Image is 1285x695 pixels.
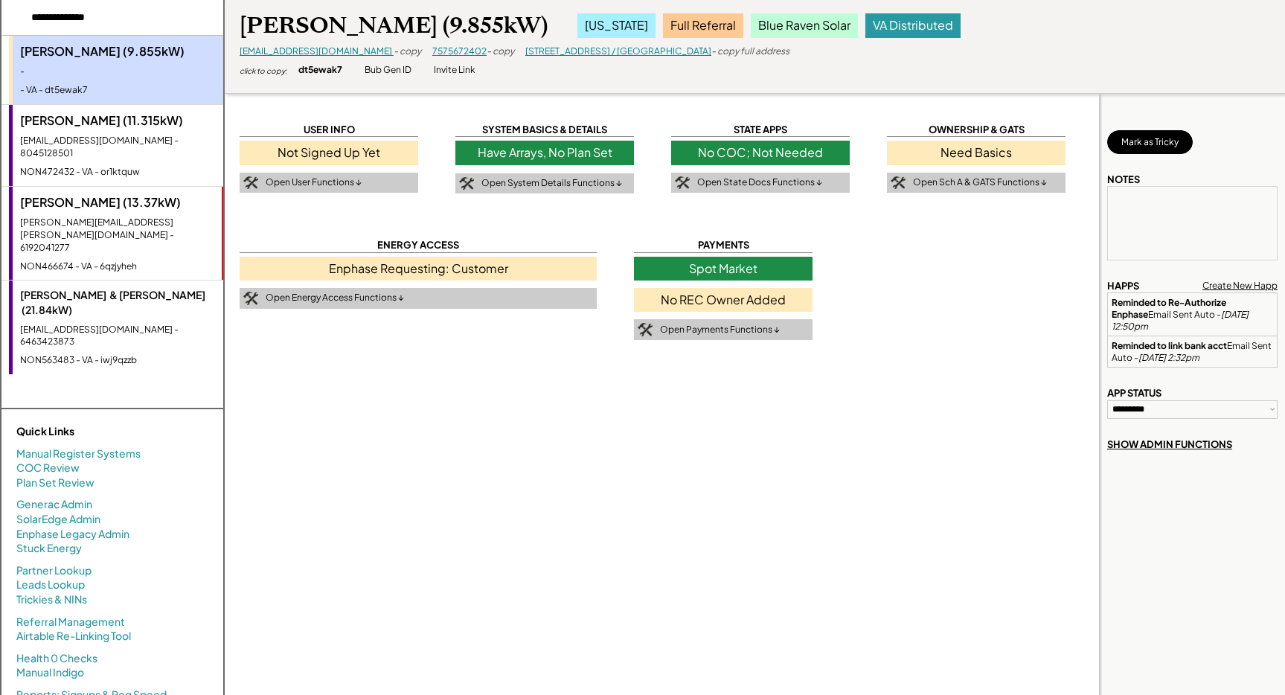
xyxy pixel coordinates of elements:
a: [STREET_ADDRESS] / [GEOGRAPHIC_DATA] [525,45,711,57]
div: HAPPS [1107,279,1139,292]
div: [PERSON_NAME][EMAIL_ADDRESS][PERSON_NAME][DOMAIN_NAME] - 6192041277 [20,217,214,254]
a: Health 0 Checks [16,651,97,666]
em: [DATE] 12:50pm [1112,309,1250,332]
button: Mark as Tricky [1107,130,1193,154]
a: Enphase Legacy Admin [16,527,129,542]
div: - copy [487,45,514,58]
div: click to copy: [240,65,287,76]
div: Quick Links [16,424,165,439]
a: Stuck Energy [16,541,82,556]
div: Email Sent Auto - [1112,297,1273,332]
div: [EMAIL_ADDRESS][DOMAIN_NAME] - 8045128501 [20,135,216,160]
a: Manual Register Systems [16,446,141,461]
div: NON466674 - VA - 6qzjyheh [20,260,214,273]
div: VA Distributed [865,13,961,37]
a: SolarEdge Admin [16,512,100,527]
div: - [20,65,216,78]
div: Have Arrays, No Plan Set [455,141,634,164]
a: Leads Lookup [16,577,85,592]
div: APP STATUS [1107,386,1161,400]
div: Create New Happ [1202,280,1278,292]
a: COC Review [16,461,80,475]
div: Bub Gen ID [365,64,411,77]
strong: Reminded to Re-Authorize Enphase [1112,297,1228,320]
div: Open State Docs Functions ↓ [697,176,822,189]
div: Open Energy Access Functions ↓ [266,292,404,304]
div: Invite Link [434,64,475,77]
div: - VA - dt5ewak7 [20,84,216,97]
div: Full Referral [663,13,743,37]
div: - copy [394,45,421,58]
div: [US_STATE] [577,13,656,37]
img: tool-icon.png [675,176,690,190]
img: tool-icon.png [243,292,258,305]
div: Spot Market [634,257,813,281]
div: Open Sch A & GATS Functions ↓ [913,176,1047,189]
div: No COC; Not Needed [671,141,850,164]
a: Generac Admin [16,497,92,512]
a: Trickies & NINs [16,592,87,607]
a: Referral Management [16,615,125,630]
a: Plan Set Review [16,475,94,490]
div: No REC Owner Added [634,288,813,312]
div: STATE APPS [671,123,850,137]
div: - copy full address [711,45,789,58]
div: [PERSON_NAME] (11.315kW) [20,112,216,129]
div: USER INFO [240,123,418,137]
div: NOTES [1107,173,1140,186]
div: [EMAIL_ADDRESS][DOMAIN_NAME] - 6463423873 [20,324,216,349]
div: Need Basics [887,141,1066,164]
div: Enphase Requesting: Customer [240,257,597,281]
a: Airtable Re-Linking Tool [16,629,131,644]
div: [PERSON_NAME] (9.855kW) [240,11,548,40]
div: [PERSON_NAME] (13.37kW) [20,194,214,211]
em: [DATE] 2:32pm [1138,352,1199,363]
strong: Reminded to link bank acct [1112,340,1227,351]
img: tool-icon.png [459,177,474,190]
div: Open Payments Functions ↓ [660,324,780,336]
div: Blue Raven Solar [751,13,858,37]
a: 7575672402 [432,45,487,57]
div: Email Sent Auto - [1112,340,1273,363]
div: OWNERSHIP & GATS [887,123,1066,137]
div: Not Signed Up Yet [240,141,418,164]
div: Open System Details Functions ↓ [481,177,622,190]
div: [PERSON_NAME] (9.855kW) [20,43,216,60]
img: tool-icon.png [243,176,258,190]
img: tool-icon.png [638,323,653,336]
div: Open User Functions ↓ [266,176,362,189]
div: dt5ewak7 [298,64,342,77]
a: Manual Indigo [16,665,84,680]
div: NON472432 - VA - or1ktquw [20,166,216,179]
div: PAYMENTS [634,238,813,252]
div: SHOW ADMIN FUNCTIONS [1107,438,1232,451]
div: ENERGY ACCESS [240,238,597,252]
div: NON563483 - VA - iwj9qzzb [20,354,216,367]
div: [PERSON_NAME] & [PERSON_NAME] (21.84kW) [20,288,216,317]
div: SYSTEM BASICS & DETAILS [455,123,634,137]
a: [EMAIL_ADDRESS][DOMAIN_NAME] [240,45,392,57]
img: tool-icon.png [891,176,906,190]
a: Partner Lookup [16,563,92,578]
